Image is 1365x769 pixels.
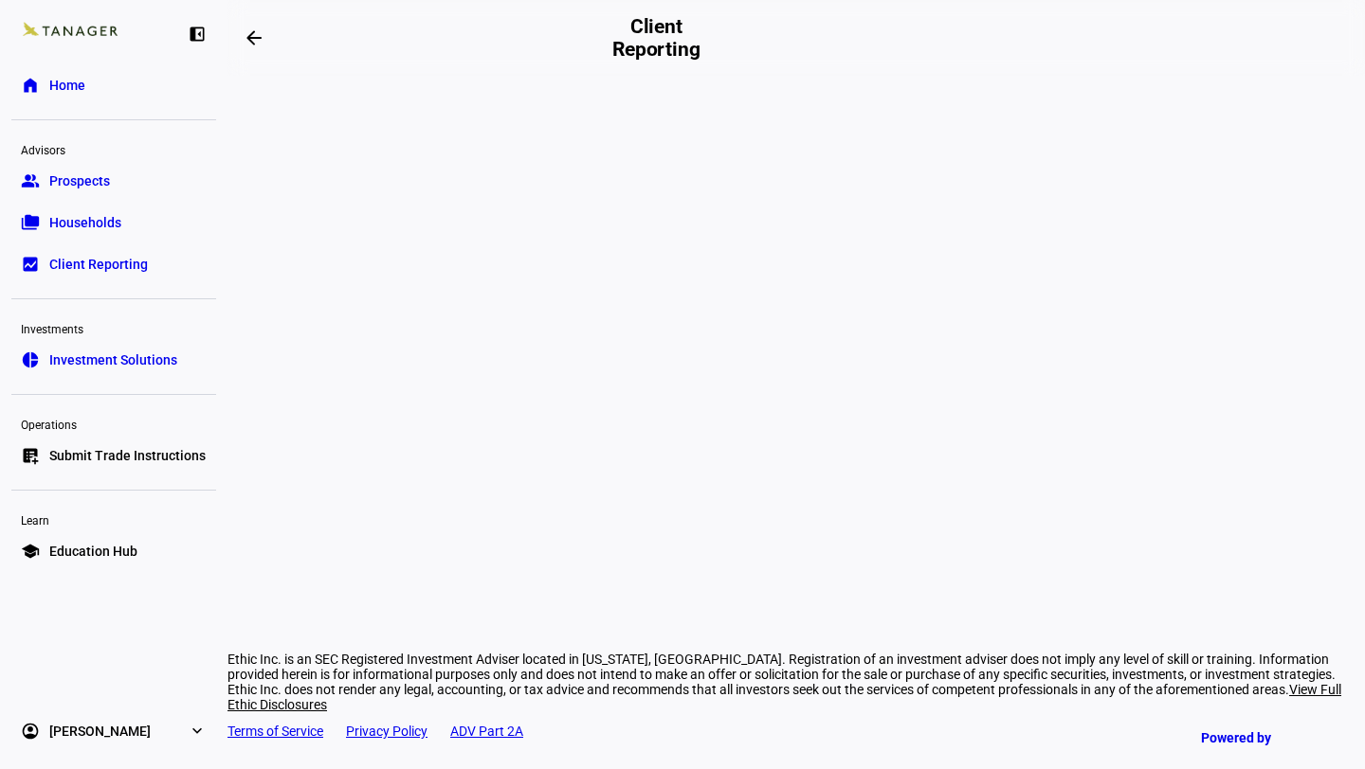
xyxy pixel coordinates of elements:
eth-mat-symbol: school [21,542,40,561]
span: Education Hub [49,542,137,561]
div: Investments [11,314,216,341]
a: Powered by [1192,720,1337,755]
span: Households [49,213,121,232]
a: Terms of Service [227,724,323,739]
eth-mat-symbol: pie_chart [21,350,40,369]
mat-icon: arrow_backwards [243,27,265,49]
div: Learn [11,506,216,532]
a: pie_chartInvestment Solutions [11,341,216,379]
a: groupProspects [11,162,216,200]
div: Operations [11,410,216,437]
span: Home [49,76,85,95]
eth-mat-symbol: expand_more [188,722,207,741]
eth-mat-symbol: list_alt_add [21,446,40,465]
eth-mat-symbol: left_panel_close [188,25,207,44]
div: Ethic Inc. is an SEC Registered Investment Adviser located in [US_STATE], [GEOGRAPHIC_DATA]. Regi... [227,652,1365,712]
eth-mat-symbol: bid_landscape [21,255,40,274]
span: View Full Ethic Disclosures [227,682,1341,712]
div: Advisors [11,135,216,162]
span: Prospects [49,171,110,190]
span: Client Reporting [49,255,148,274]
a: ADV Part 2A [450,724,523,739]
span: Investment Solutions [49,350,177,369]
a: folder_copyHouseholds [11,204,216,241]
span: [PERSON_NAME] [49,722,151,741]
a: Privacy Policy [346,724,428,739]
eth-mat-symbol: home [21,76,40,95]
a: bid_landscapeClient Reporting [11,245,216,283]
h2: Client Reporting [604,15,708,61]
span: Submit Trade Instructions [49,446,206,465]
eth-mat-symbol: account_circle [21,722,40,741]
a: homeHome [11,66,216,104]
eth-mat-symbol: group [21,171,40,190]
eth-mat-symbol: folder_copy [21,213,40,232]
